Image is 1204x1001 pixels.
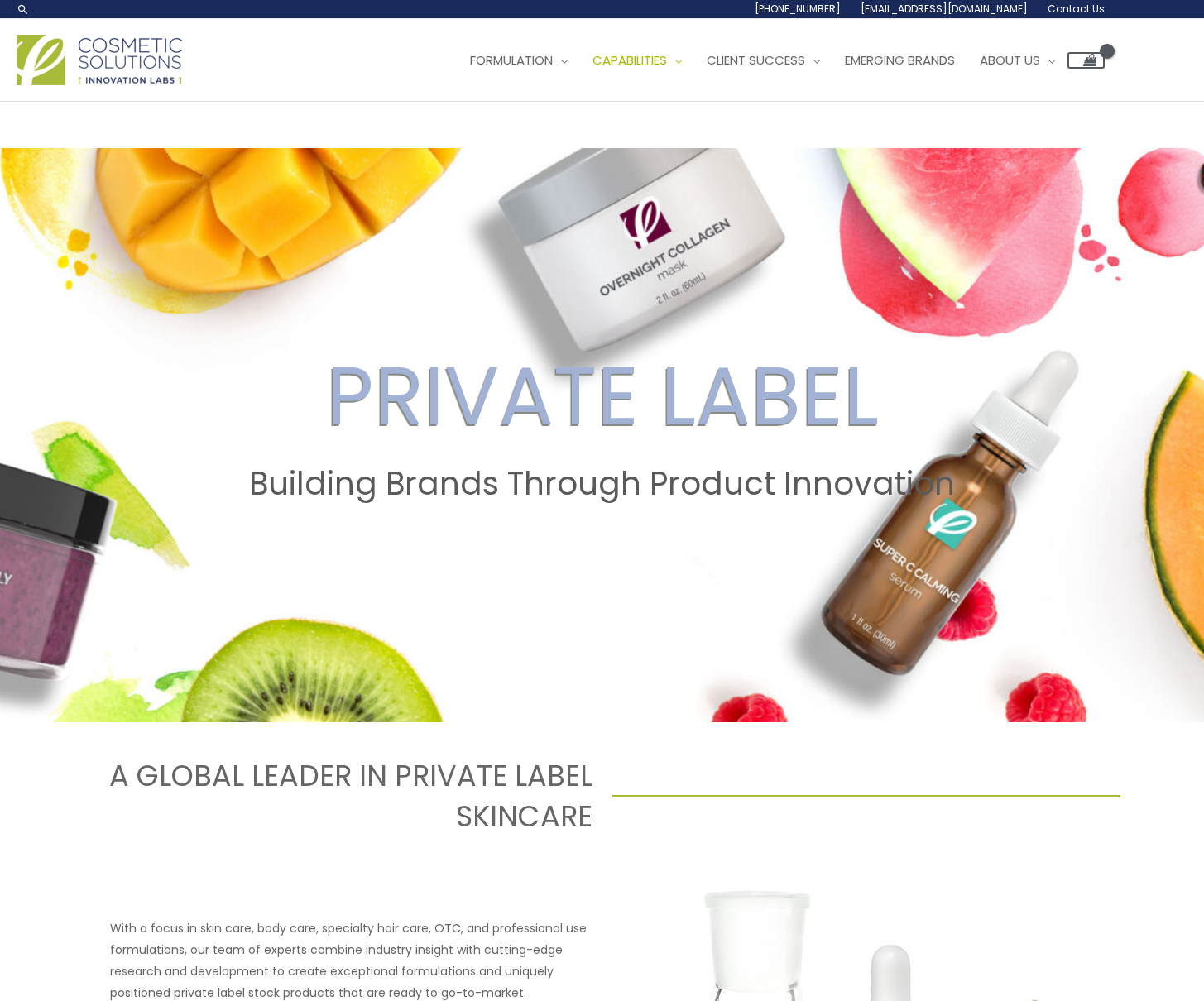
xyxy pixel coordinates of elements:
span: [PHONE_NUMBER] [755,2,841,16]
h2: PRIVATE LABEL [16,347,1188,445]
a: View Shopping Cart, empty [1067,52,1105,69]
a: Formulation [458,36,580,85]
span: [EMAIL_ADDRESS][DOMAIN_NAME] [861,2,1028,16]
img: Cosmetic Solutions Logo [17,35,182,85]
a: Search icon link [17,2,30,16]
nav: Site Navigation [445,36,1105,85]
a: Capabilities [580,36,694,85]
a: Emerging Brands [832,36,967,85]
a: Client Success [694,36,832,85]
h1: A GLOBAL LEADER IN PRIVATE LABEL SKINCARE [84,755,592,836]
a: About Us [967,36,1067,85]
span: Contact Us [1048,2,1105,16]
span: Emerging Brands [845,51,955,69]
span: Formulation [470,51,553,69]
h2: Building Brands Through Product Innovation [16,465,1188,503]
span: Client Success [707,51,805,69]
span: About Us [980,51,1040,69]
span: Capabilities [592,51,667,69]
